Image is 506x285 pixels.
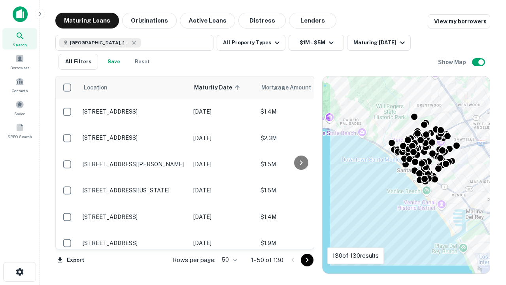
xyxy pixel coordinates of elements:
p: [DATE] [193,186,253,195]
button: All Property Types [217,35,285,51]
p: [STREET_ADDRESS] [83,134,185,141]
button: Lenders [289,13,336,28]
button: Maturing Loans [55,13,119,28]
div: 50 [219,254,238,266]
p: $1.5M [261,160,340,169]
p: 130 of 130 results [332,251,379,260]
a: Borrowers [2,51,37,72]
p: [DATE] [193,213,253,221]
button: Save your search to get updates of matches that match your search criteria. [101,54,126,70]
span: Maturity Date [194,83,242,92]
p: $1.9M [261,239,340,247]
span: Mortgage Amount [261,83,321,92]
span: Saved [14,110,26,117]
th: Mortgage Amount [257,76,344,99]
p: [STREET_ADDRESS] [83,108,185,115]
p: $1.4M [261,107,340,116]
p: [DATE] [193,160,253,169]
iframe: Chat Widget [466,222,506,260]
button: [GEOGRAPHIC_DATA], [GEOGRAPHIC_DATA], [GEOGRAPHIC_DATA] [55,35,213,51]
button: Distress [238,13,286,28]
p: [STREET_ADDRESS][PERSON_NAME] [83,161,185,168]
button: Originations [122,13,177,28]
a: Saved [2,97,37,118]
p: [STREET_ADDRESS][US_STATE] [83,187,185,194]
button: All Filters [59,54,98,70]
p: $1.4M [261,213,340,221]
th: Location [79,76,189,99]
p: [STREET_ADDRESS] [83,213,185,220]
button: Maturing [DATE] [347,35,411,51]
span: SREO Search [8,133,32,140]
span: Search [13,42,27,48]
th: Maturity Date [189,76,257,99]
p: [DATE] [193,107,253,116]
p: [DATE] [193,134,253,142]
button: Export [55,254,86,266]
span: Location [83,83,108,92]
p: 1–50 of 130 [251,255,283,265]
button: Go to next page [301,254,313,266]
p: $2.3M [261,134,340,142]
a: Search [2,28,37,49]
button: $1M - $5M [289,35,344,51]
a: SREO Search [2,120,37,141]
span: Borrowers [10,65,29,71]
span: [GEOGRAPHIC_DATA], [GEOGRAPHIC_DATA], [GEOGRAPHIC_DATA] [70,39,129,46]
button: Active Loans [180,13,235,28]
h6: Show Map [438,58,467,66]
a: View my borrowers [428,14,490,28]
p: Rows per page: [173,255,215,265]
a: Contacts [2,74,37,95]
p: [DATE] [193,239,253,247]
span: Contacts [12,87,28,94]
button: Reset [130,54,155,70]
div: Maturing [DATE] [353,38,407,47]
p: [STREET_ADDRESS] [83,239,185,247]
p: $1.5M [261,186,340,195]
div: 0 0 [323,76,490,274]
img: capitalize-icon.png [13,6,28,22]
